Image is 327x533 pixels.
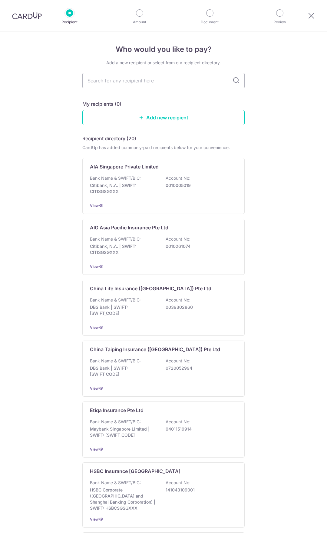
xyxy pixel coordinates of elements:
[90,346,220,353] p: China Taiping Insurance ([GEOGRAPHIC_DATA]) Pte Ltd
[166,182,233,188] p: 0010005019
[90,304,158,316] p: DBS Bank | SWIFT: [SWIFT_CODE]
[90,426,158,438] p: Maybank Singapore Limited | SWIFT: [SWIFT_CODE]
[288,515,321,530] iframe: Opens a widget where you can find more information
[166,297,190,303] p: Account No:
[82,73,245,88] input: Search for any recipient here
[166,236,190,242] p: Account No:
[90,163,159,170] p: AIA Singapore Private Limited
[166,487,233,493] p: 141043109001
[166,243,233,249] p: 0010261074
[90,243,158,255] p: Citibank, N.A. | SWIFT: CITISGSGXXX
[90,297,141,303] p: Bank Name & SWIFT/BIC:
[166,175,190,181] p: Account No:
[166,358,190,364] p: Account No:
[82,44,245,55] h4: Who would you like to pay?
[166,419,190,425] p: Account No:
[82,60,245,66] div: Add a new recipient or select from our recipient directory.
[90,182,158,195] p: Citibank, N.A. | SWIFT: CITISGSGXXX
[90,285,211,292] p: China Life Insurance ([GEOGRAPHIC_DATA]) Pte Ltd
[90,407,144,414] p: Etiqa Insurance Pte Ltd
[90,224,168,231] p: AIG Asia Pacific Insurance Pte Ltd
[90,264,99,269] a: View
[90,325,99,330] a: View
[90,480,141,486] p: Bank Name & SWIFT/BIC:
[90,468,180,475] p: HSBC Insurance [GEOGRAPHIC_DATA]
[82,145,245,151] div: CardUp has added commonly-paid recipients below for your convenience.
[257,19,302,25] p: Review
[47,19,92,25] p: Recipient
[117,19,162,25] p: Amount
[166,480,190,486] p: Account No:
[90,175,141,181] p: Bank Name & SWIFT/BIC:
[166,304,233,310] p: 0039302860
[90,358,141,364] p: Bank Name & SWIFT/BIC:
[82,100,121,108] h5: My recipients (0)
[90,517,99,521] a: View
[82,135,136,142] h5: Recipient directory (20)
[90,447,99,451] a: View
[82,110,245,125] a: Add new recipient
[166,426,233,432] p: 04011519914
[166,365,233,371] p: 0720052994
[187,19,232,25] p: Document
[90,487,158,511] p: HSBC Corporate ([GEOGRAPHIC_DATA] and Shanghai Banking Corporation) | SWIFT: HSBCSGSGXXX
[90,365,158,377] p: DBS Bank | SWIFT: [SWIFT_CODE]
[90,236,141,242] p: Bank Name & SWIFT/BIC:
[12,12,42,19] img: CardUp
[90,386,99,391] a: View
[90,203,99,208] a: View
[90,419,141,425] p: Bank Name & SWIFT/BIC:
